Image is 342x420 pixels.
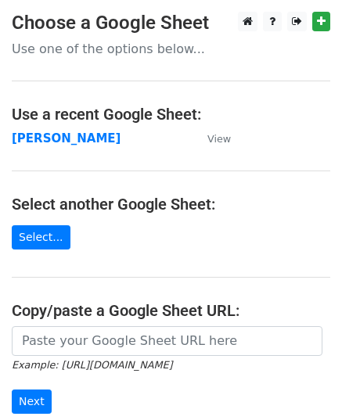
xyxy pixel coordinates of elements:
[207,133,231,145] small: View
[12,105,330,124] h4: Use a recent Google Sheet:
[12,131,121,145] a: [PERSON_NAME]
[12,359,172,371] small: Example: [URL][DOMAIN_NAME]
[192,131,231,145] a: View
[12,326,322,356] input: Paste your Google Sheet URL here
[12,12,330,34] h3: Choose a Google Sheet
[12,301,330,320] h4: Copy/paste a Google Sheet URL:
[12,195,330,214] h4: Select another Google Sheet:
[12,389,52,414] input: Next
[12,225,70,249] a: Select...
[12,41,330,57] p: Use one of the options below...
